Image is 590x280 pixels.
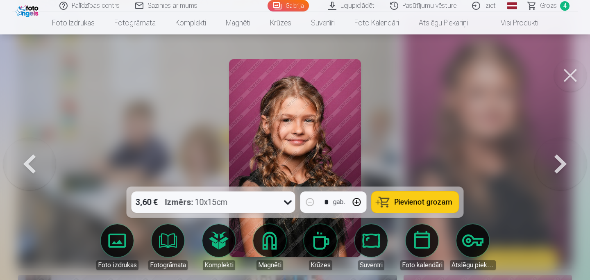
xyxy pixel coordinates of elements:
[260,11,301,34] a: Krūzes
[450,260,496,270] div: Atslēgu piekariņi
[104,11,166,34] a: Fotogrāmata
[16,3,41,17] img: /fa1
[247,224,293,270] a: Magnēti
[297,224,343,270] a: Krūzes
[399,224,445,270] a: Foto kalendāri
[216,11,260,34] a: Magnēti
[309,260,332,270] div: Krūzes
[165,191,228,213] div: 10x15cm
[540,1,557,11] span: Grozs
[409,11,478,34] a: Atslēgu piekariņi
[148,260,188,270] div: Fotogrāmata
[395,198,452,206] span: Pievienot grozam
[348,224,394,270] a: Suvenīri
[203,260,235,270] div: Komplekti
[560,1,570,11] span: 4
[301,11,345,34] a: Suvenīri
[450,224,496,270] a: Atslēgu piekariņi
[345,11,409,34] a: Foto kalendāri
[42,11,104,34] a: Foto izdrukas
[132,191,162,213] div: 3,60 €
[478,11,548,34] a: Visi produkti
[358,260,384,270] div: Suvenīri
[166,11,216,34] a: Komplekti
[196,224,242,270] a: Komplekti
[165,196,193,208] strong: Izmērs :
[372,191,459,213] button: Pievienot grozam
[400,260,444,270] div: Foto kalendāri
[96,260,138,270] div: Foto izdrukas
[333,197,345,207] div: gab.
[145,224,191,270] a: Fotogrāmata
[94,224,140,270] a: Foto izdrukas
[256,260,283,270] div: Magnēti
